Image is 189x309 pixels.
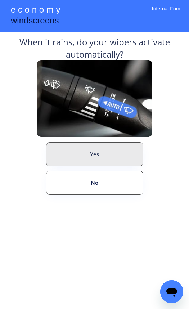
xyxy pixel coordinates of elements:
div: When it rains, do your wipers activate automatically? [6,36,183,60]
iframe: Button to launch messaging window [160,280,183,303]
div: windscreens [11,14,59,28]
img: Rain%20Sensor%20Example.png [37,60,152,137]
button: Yes [46,142,143,166]
button: No [46,171,143,195]
div: e c o n o m y [11,4,60,17]
div: Internal Form [152,5,182,22]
